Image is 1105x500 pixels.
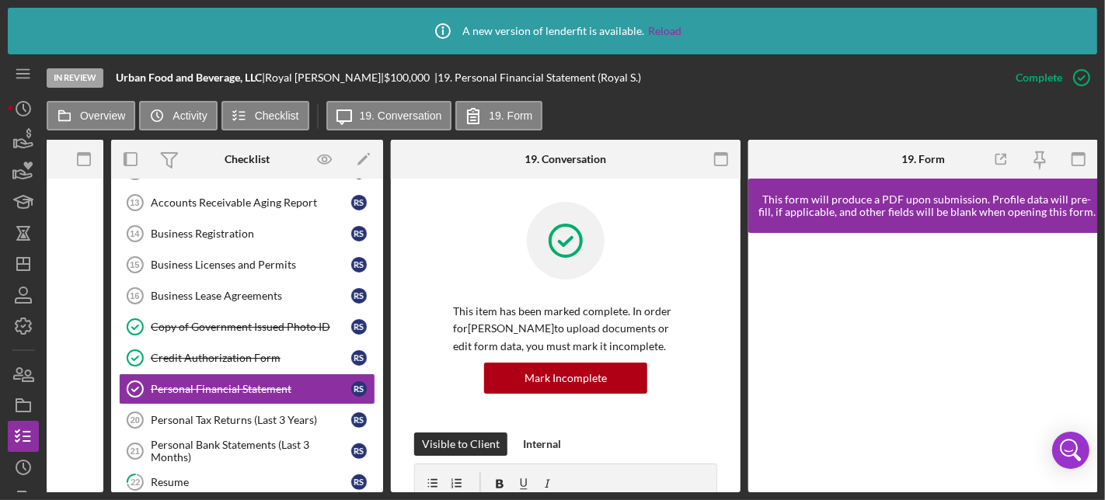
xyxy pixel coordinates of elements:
label: Activity [173,109,207,122]
div: Credit Authorization Form [151,352,351,364]
div: R S [351,226,367,241]
div: A new version of lenderfit is available. [424,12,681,50]
button: Visible to Client [414,432,507,456]
a: Copy of Government Issued Photo IDRS [119,311,375,342]
div: R S [351,412,367,428]
div: Checklist [225,153,270,165]
div: In Review [47,68,103,88]
button: Overview [47,101,135,130]
a: 21Personal Bank Statements (Last 3 Months)RS [119,436,375,467]
a: 16Business Lease AgreementsRS [119,280,375,311]
div: Visible to Client [422,432,500,456]
span: $100,000 [384,71,430,84]
tspan: 20 [131,415,140,425]
label: 19. Form [489,109,532,122]
div: R S [351,350,367,366]
tspan: 13 [130,198,139,207]
div: | 19. Personal Financial Statement (Royal S.) [434,71,641,84]
div: R S [351,443,367,459]
div: R S [351,288,367,304]
div: This form will produce a PDF upon submission. Profile data will pre-fill, if applicable, and othe... [756,193,1098,218]
tspan: 21 [131,446,140,456]
div: Complete [1016,62,1062,93]
a: 13Accounts Receivable Aging ReportRS [119,187,375,218]
div: R S [351,195,367,210]
a: 15Business Licenses and PermitsRS [119,249,375,280]
tspan: 16 [130,291,139,300]
tspan: 14 [130,229,140,238]
div: 19. Conversation [525,153,607,165]
div: Personal Financial Statement [151,383,351,395]
label: Checklist [255,109,299,122]
div: | [116,71,265,84]
div: Accounts Receivable Aging Report [151,196,351,209]
div: Open Intercom Messenger [1052,432,1089,469]
tspan: 15 [130,260,139,269]
tspan: 22 [131,477,140,487]
div: R S [351,381,367,397]
button: Internal [515,432,569,456]
div: Business Registration [151,227,351,240]
div: Copy of Government Issued Photo ID [151,321,351,333]
div: Business Licenses and Permits [151,259,351,271]
div: R S [351,257,367,273]
div: Royal [PERSON_NAME] | [265,71,384,84]
iframe: Lenderfit form [764,248,1084,477]
a: Credit Authorization FormRS [119,342,375,373]
div: Resume [151,476,351,488]
button: 19. Conversation [326,101,452,130]
p: This item has been marked complete. In order for [PERSON_NAME] to upload documents or edit form d... [453,303,678,355]
b: Urban Food and Beverage, LLC [116,71,262,84]
button: Activity [139,101,217,130]
div: Business Lease Agreements [151,290,351,302]
a: Reload [648,25,681,37]
div: R S [351,319,367,335]
a: 22ResumeRS [119,467,375,498]
div: 19. Form [901,153,945,165]
a: 20Personal Tax Returns (Last 3 Years)RS [119,405,375,436]
button: Checklist [221,101,309,130]
label: Overview [80,109,125,122]
div: Personal Tax Returns (Last 3 Years) [151,414,351,426]
button: Mark Incomplete [484,363,647,394]
div: Personal Bank Statements (Last 3 Months) [151,439,351,464]
div: R S [351,474,367,490]
div: Internal [523,432,561,456]
a: Personal Financial StatementRS [119,373,375,405]
div: Mark Incomplete [525,363,607,394]
button: 19. Form [455,101,542,130]
label: 19. Conversation [360,109,442,122]
a: 14Business RegistrationRS [119,218,375,249]
button: Complete [1000,62,1097,93]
